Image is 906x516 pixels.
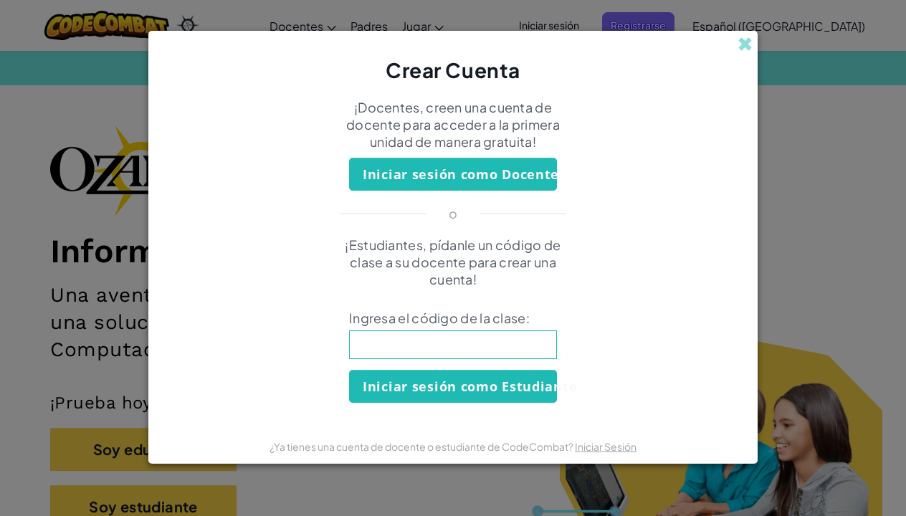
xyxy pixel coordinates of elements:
[349,158,557,191] button: Iniciar sesión como Docente
[349,370,557,403] button: Iniciar sesión como Estudiante
[449,205,457,222] p: o
[575,440,636,453] a: Iniciar Sesión
[270,440,575,453] span: ¿Ya tienes una cuenta de docente o estudiante de CodeCombat?
[328,99,578,150] p: ¡Docentes, creen una cuenta de docente para acceder a la primera unidad de manera gratuita!
[328,236,578,288] p: ¡Estudiantes, pídanle un código de clase a su docente para crear una cuenta!
[349,310,557,327] span: Ingresa el código de la clase:
[386,57,520,82] span: Crear Cuenta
